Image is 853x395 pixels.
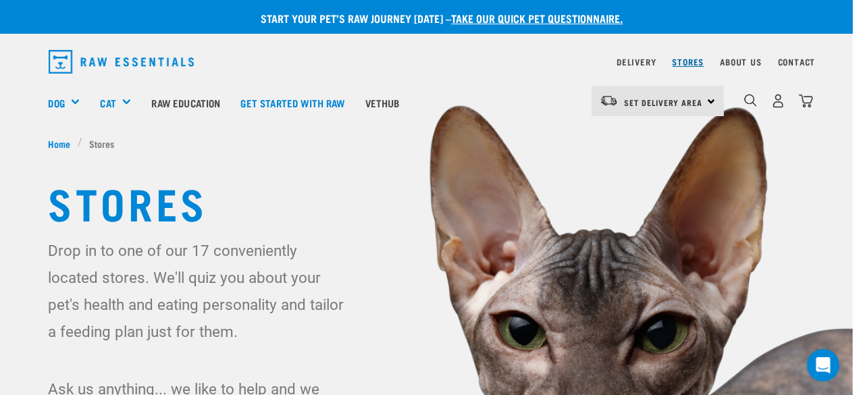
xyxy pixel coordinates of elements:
img: Raw Essentials Logo [49,50,195,74]
nav: breadcrumbs [49,136,805,151]
a: Contact [778,59,816,64]
div: Open Intercom Messenger [807,349,839,381]
span: Set Delivery Area [625,100,703,105]
p: Drop in to one of our 17 conveniently located stores. We'll quiz you about your pet's health and ... [49,237,351,345]
a: Dog [49,95,65,111]
img: home-icon-1@2x.png [744,94,757,107]
a: Stores [673,59,704,64]
nav: dropdown navigation [38,45,816,79]
img: user.png [771,94,785,108]
a: Get started with Raw [231,76,355,130]
img: van-moving.png [600,95,618,107]
a: Raw Education [141,76,230,130]
img: home-icon@2x.png [799,94,813,108]
a: Vethub [355,76,410,130]
a: Delivery [617,59,656,64]
a: Home [49,136,78,151]
h1: Stores [49,178,805,226]
a: Cat [100,95,115,111]
span: Home [49,136,71,151]
a: About Us [720,59,761,64]
a: take our quick pet questionnaire. [452,15,623,21]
